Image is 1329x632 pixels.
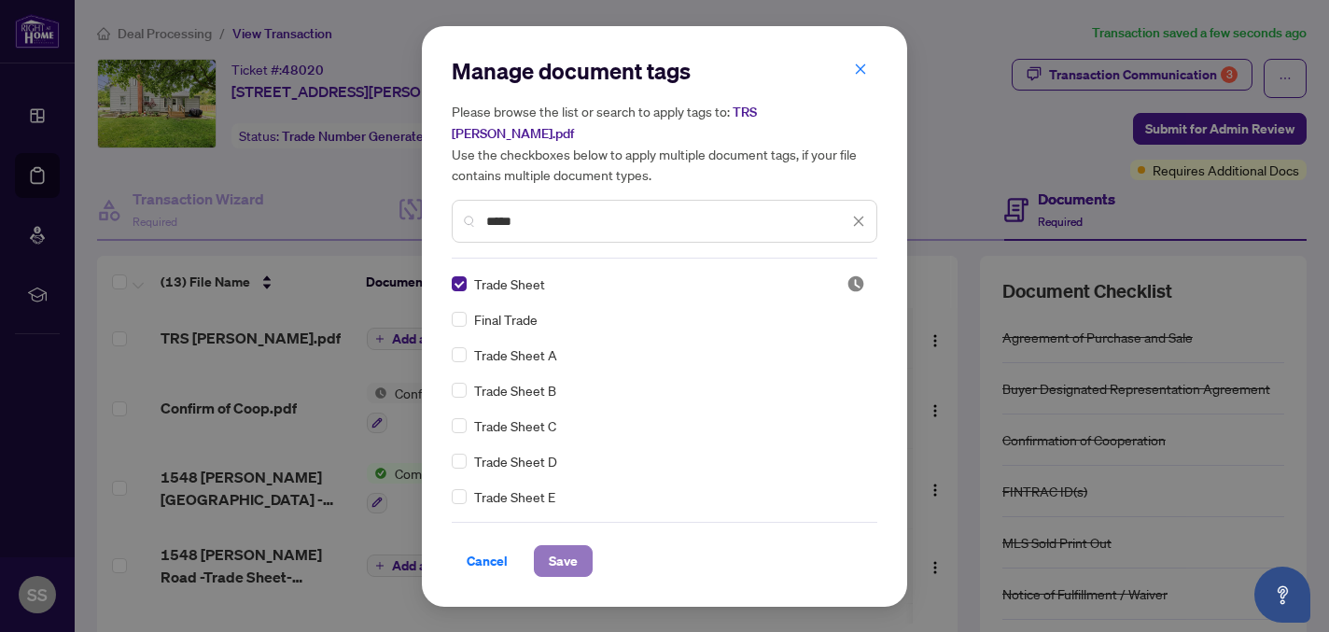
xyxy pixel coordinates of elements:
[474,274,545,294] span: Trade Sheet
[846,274,865,293] img: status
[474,486,555,507] span: Trade Sheet E
[846,274,865,293] span: Pending Review
[534,545,593,577] button: Save
[452,104,757,142] span: TRS [PERSON_NAME].pdf
[1254,567,1310,623] button: Open asap
[452,56,877,86] h2: Manage document tags
[474,309,538,330] span: Final Trade
[549,546,578,576] span: Save
[474,415,556,436] span: Trade Sheet C
[852,215,865,228] span: close
[467,546,508,576] span: Cancel
[474,380,556,400] span: Trade Sheet B
[854,63,867,76] span: close
[474,451,557,471] span: Trade Sheet D
[452,545,523,577] button: Cancel
[474,344,557,365] span: Trade Sheet A
[452,101,877,185] h5: Please browse the list or search to apply tags to: Use the checkboxes below to apply multiple doc...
